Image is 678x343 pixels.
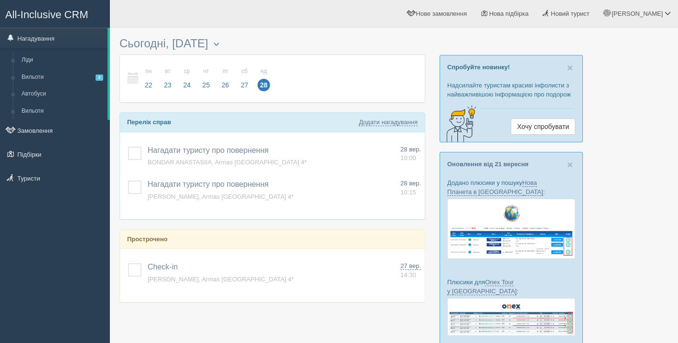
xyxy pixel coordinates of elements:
[258,79,270,91] span: 28
[197,62,215,95] a: чт 25
[612,10,663,17] span: [PERSON_NAME]
[447,278,575,296] p: Плюсики для :
[17,86,108,103] a: Автобуси
[447,81,575,99] p: Надсилайте туристам красиві інфолисти з найважливішою інформацією про подорож
[567,63,573,73] button: Close
[567,62,573,73] span: ×
[447,178,575,196] p: Додано плюсики у пошуку :
[148,180,269,188] a: Нагадати туристу про повернення
[178,62,196,95] a: ср 24
[447,179,543,196] a: Нова Планета в [GEOGRAPHIC_DATA]
[238,79,251,91] span: 27
[216,62,235,95] a: пт 26
[148,159,307,166] a: BONDAR ANASTASIIA, Armas [GEOGRAPHIC_DATA] 4*
[511,118,575,135] a: Хочу спробувати
[258,67,270,75] small: нд
[17,69,108,86] a: Вильоти2
[148,193,294,200] a: [PERSON_NAME], Armas [GEOGRAPHIC_DATA] 4*
[400,189,416,196] span: 10:15
[416,10,467,17] span: Нове замовлення
[400,271,416,279] span: 14:30
[447,279,517,295] a: Onex Tour у [GEOGRAPHIC_DATA]
[400,146,421,153] span: 28 вер.
[255,62,270,95] a: нд 28
[447,63,575,72] p: Спробуйте новинку!
[96,75,103,81] span: 2
[17,52,108,69] a: Ліди
[238,67,251,75] small: сб
[447,298,575,336] img: onex-tour-proposal-crm-for-travel-agency.png
[400,262,421,270] span: 27 вер.
[142,67,155,75] small: пн
[17,103,108,120] a: Вильоти
[447,161,528,168] a: Оновлення від 21 вересня
[551,10,590,17] span: Новий турист
[127,118,171,126] b: Перелік справ
[181,79,193,91] span: 24
[200,67,213,75] small: чт
[489,10,529,17] span: Нова підбірка
[200,79,213,91] span: 25
[181,67,193,75] small: ср
[161,67,174,75] small: вт
[119,37,425,50] h3: Сьогодні, [DATE]
[400,145,421,163] a: 28 вер. 10:00
[5,9,88,21] span: All-Inclusive CRM
[140,62,158,95] a: пн 22
[447,199,575,259] img: new-planet-%D0%BF%D1%96%D0%B4%D0%B1%D1%96%D1%80%D0%BA%D0%B0-%D1%81%D1%80%D0%BC-%D0%B4%D0%BB%D1%8F...
[127,236,168,243] b: Прострочено
[400,262,421,279] a: 27 вер. 14:30
[400,154,416,161] span: 10:00
[236,62,254,95] a: сб 27
[567,160,573,170] button: Close
[148,276,294,283] a: [PERSON_NAME], Armas [GEOGRAPHIC_DATA] 4*
[219,79,232,91] span: 26
[400,179,421,197] a: 28 вер. 10:15
[0,0,109,27] a: All-Inclusive CRM
[161,79,174,91] span: 23
[440,105,478,143] img: creative-idea-2907357.png
[148,263,178,271] a: Check-in
[567,159,573,170] span: ×
[359,118,418,126] a: Додати нагадування
[219,67,232,75] small: пт
[159,62,177,95] a: вт 23
[148,146,269,154] a: Нагадати туристу про повернення
[142,79,155,91] span: 22
[400,180,421,187] span: 28 вер.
